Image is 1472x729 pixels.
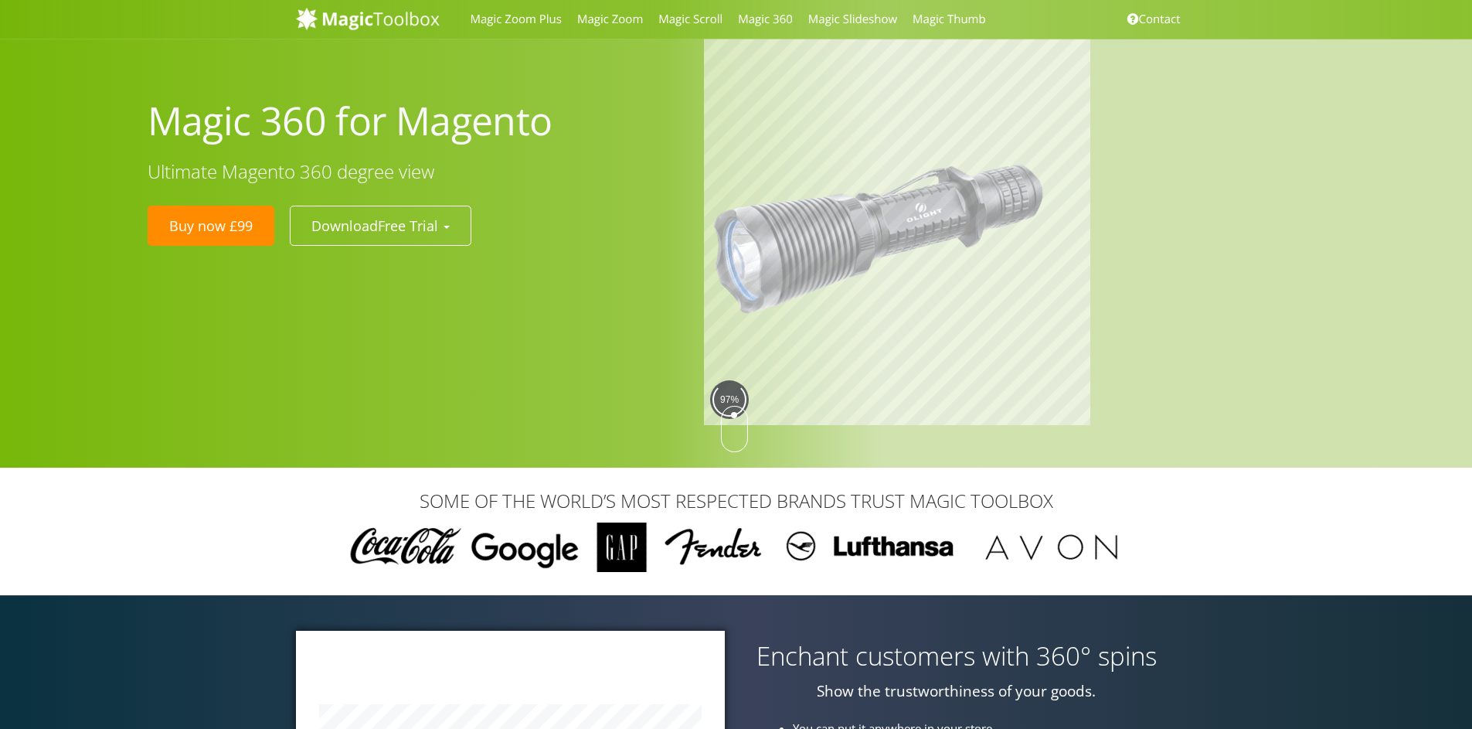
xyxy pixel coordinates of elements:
p: Show the trustworthiness of your goods. [748,683,1165,700]
span: Free Trial [378,216,438,235]
button: DownloadFree Trial [290,206,471,246]
h3: Enchant customers with 360° spins [748,642,1165,670]
img: Magic Toolbox Customers [341,523,1132,572]
h1: Magic 360 for Magento [148,96,682,146]
a: Buy now £99 [148,206,274,246]
h3: Ultimate Magento 360 degree view [148,162,682,182]
h3: SOME OF THE WORLD’S MOST RESPECTED BRANDS TRUST MAGIC TOOLBOX [296,491,1177,511]
img: MagicToolbox.com - Image tools for your website [296,7,440,30]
